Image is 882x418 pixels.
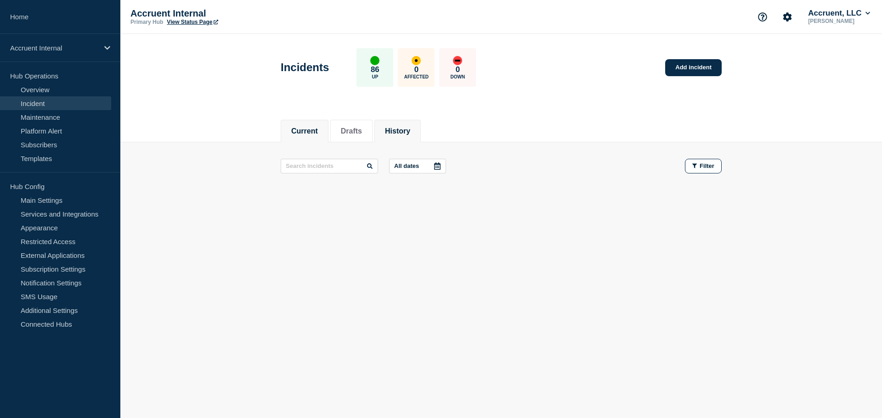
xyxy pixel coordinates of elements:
[291,127,318,135] button: Current
[404,74,429,79] p: Affected
[10,44,98,52] p: Accruent Internal
[130,19,163,25] p: Primary Hub
[778,7,797,27] button: Account settings
[665,59,722,76] a: Add incident
[453,56,462,65] div: down
[685,159,722,173] button: Filter
[372,74,378,79] p: Up
[281,159,378,173] input: Search incidents
[389,159,446,173] button: All dates
[341,127,362,135] button: Drafts
[700,162,714,169] span: Filter
[806,18,872,24] p: [PERSON_NAME]
[370,56,379,65] div: up
[451,74,465,79] p: Down
[753,7,772,27] button: Support
[385,127,410,135] button: History
[130,8,314,19] p: Accruent Internal
[394,162,419,169] p: All dates
[412,56,421,65] div: affected
[806,9,872,18] button: Accruent, LLC
[371,65,379,74] p: 86
[281,61,329,74] h1: Incidents
[456,65,460,74] p: 0
[167,19,218,25] a: View Status Page
[414,65,418,74] p: 0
